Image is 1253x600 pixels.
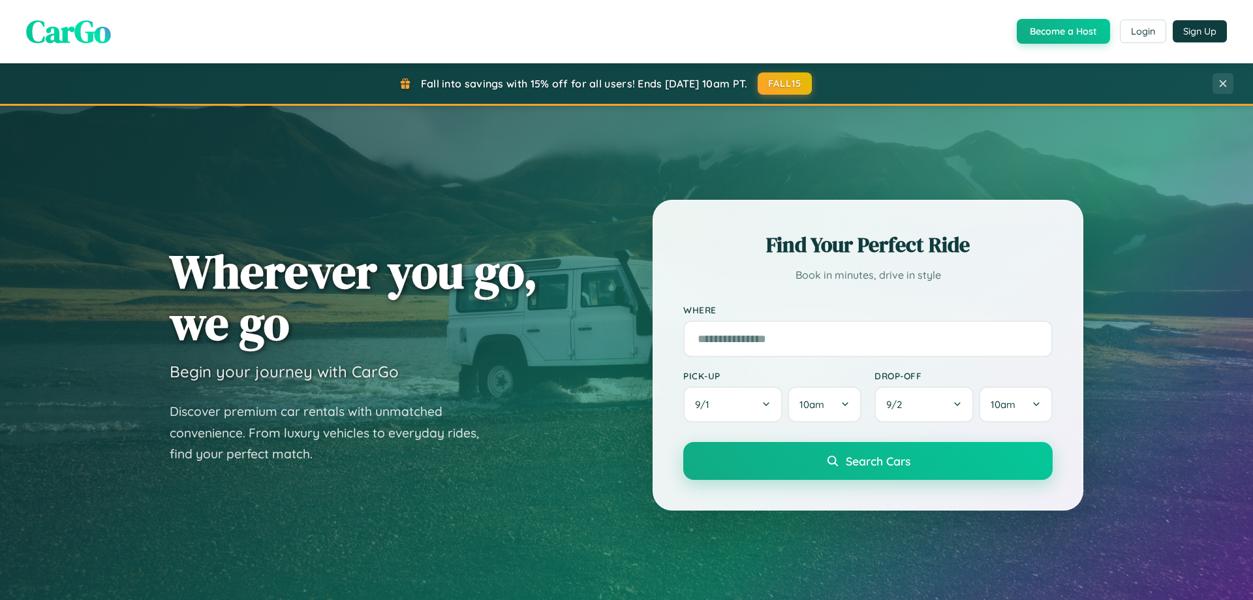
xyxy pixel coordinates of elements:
[799,398,824,411] span: 10am
[683,387,782,422] button: 9/1
[886,398,908,411] span: 9 / 2
[26,10,111,53] span: CarGo
[846,454,910,468] span: Search Cars
[991,398,1015,411] span: 10am
[788,387,861,422] button: 10am
[170,401,496,465] p: Discover premium car rentals with unmatched convenience. From luxury vehicles to everyday rides, ...
[1120,20,1166,43] button: Login
[683,266,1053,285] p: Book in minutes, drive in style
[758,72,812,95] button: FALL15
[1017,19,1110,44] button: Become a Host
[683,442,1053,480] button: Search Cars
[683,370,861,381] label: Pick-up
[874,387,974,422] button: 9/2
[170,245,538,349] h1: Wherever you go, we go
[421,77,748,90] span: Fall into savings with 15% off for all users! Ends [DATE] 10am PT.
[170,362,399,381] h3: Begin your journey with CarGo
[695,398,716,411] span: 9 / 1
[874,370,1053,381] label: Drop-off
[1173,20,1227,42] button: Sign Up
[683,304,1053,315] label: Where
[979,387,1053,422] button: 10am
[683,230,1053,259] h2: Find Your Perfect Ride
